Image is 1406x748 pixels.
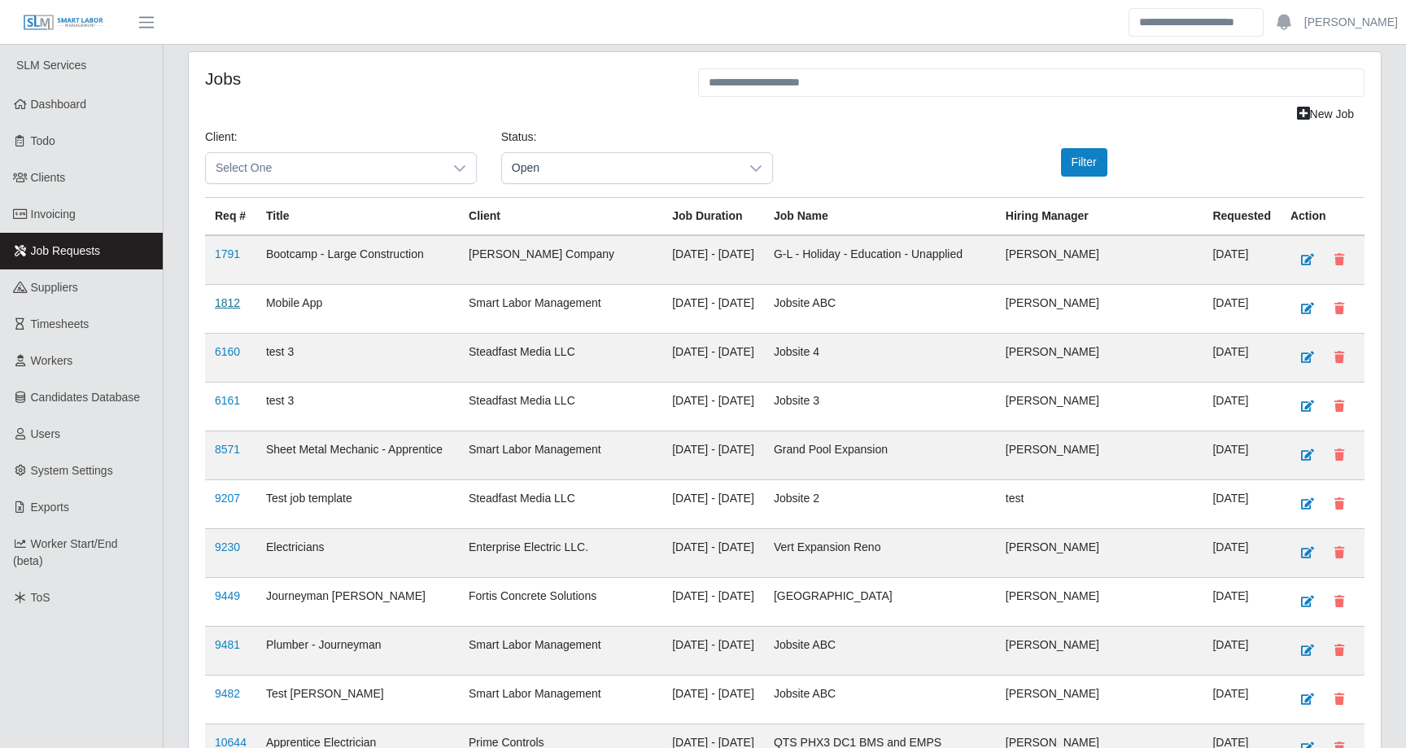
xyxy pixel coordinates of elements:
td: [PERSON_NAME] [996,431,1203,480]
a: New Job [1286,100,1365,129]
span: Workers [31,354,73,367]
td: test 3 [256,334,459,383]
th: Title [256,198,459,236]
td: [DATE] - [DATE] [662,235,764,285]
span: Dashboard [31,98,87,111]
th: Job Name [764,198,996,236]
td: Jobsite 2 [764,480,996,529]
td: [PERSON_NAME] [996,235,1203,285]
input: Search [1129,8,1264,37]
a: [PERSON_NAME] [1304,14,1398,31]
label: Client: [205,129,238,146]
td: test 3 [256,383,459,431]
th: Client [459,198,662,236]
td: G-L - Holiday - Education - Unapplied [764,235,996,285]
td: Electricians [256,529,459,578]
span: Open [502,153,740,183]
td: [PERSON_NAME] [996,529,1203,578]
span: Job Requests [31,244,101,257]
td: [PERSON_NAME] [996,383,1203,431]
td: Steadfast Media LLC [459,480,662,529]
td: Steadfast Media LLC [459,383,662,431]
td: Grand Pool Expansion [764,431,996,480]
td: [PERSON_NAME] [996,334,1203,383]
td: [DATE] - [DATE] [662,578,764,627]
td: [DATE] [1203,627,1281,676]
td: Bootcamp - Large Construction [256,235,459,285]
td: Jobsite ABC [764,627,996,676]
td: [PERSON_NAME] Company [459,235,662,285]
td: Sheet Metal Mechanic - Apprentice [256,431,459,480]
td: Jobsite 3 [764,383,996,431]
a: 9482 [215,687,240,700]
h4: Jobs [205,68,674,89]
td: Journeyman [PERSON_NAME] [256,578,459,627]
td: Test [PERSON_NAME] [256,676,459,724]
td: [DATE] [1203,578,1281,627]
th: Job Duration [662,198,764,236]
button: Filter [1061,148,1107,177]
td: Fortis Concrete Solutions [459,578,662,627]
td: [DATE] - [DATE] [662,334,764,383]
span: Exports [31,501,69,514]
td: [GEOGRAPHIC_DATA] [764,578,996,627]
td: [DATE] [1203,480,1281,529]
td: [DATE] [1203,676,1281,724]
th: Req # [205,198,256,236]
span: Candidates Database [31,391,141,404]
td: [DATE] [1203,235,1281,285]
td: [DATE] - [DATE] [662,285,764,334]
td: [DATE] [1203,285,1281,334]
td: Smart Labor Management [459,627,662,676]
td: Test job template [256,480,459,529]
td: [DATE] - [DATE] [662,431,764,480]
a: 6160 [215,345,240,358]
span: Suppliers [31,281,78,294]
td: [DATE] - [DATE] [662,627,764,676]
td: Steadfast Media LLC [459,334,662,383]
td: [DATE] - [DATE] [662,676,764,724]
td: [PERSON_NAME] [996,285,1203,334]
a: 8571 [215,443,240,456]
a: 1791 [215,247,240,260]
td: [DATE] [1203,334,1281,383]
th: Requested [1203,198,1281,236]
td: Jobsite ABC [764,285,996,334]
img: SLM Logo [23,14,104,32]
td: [PERSON_NAME] [996,676,1203,724]
a: 1812 [215,296,240,309]
td: [DATE] [1203,383,1281,431]
td: Jobsite ABC [764,676,996,724]
a: 6161 [215,394,240,407]
td: [DATE] [1203,529,1281,578]
span: Todo [31,134,55,147]
td: Smart Labor Management [459,676,662,724]
td: [PERSON_NAME] [996,627,1203,676]
td: [DATE] - [DATE] [662,383,764,431]
td: Enterprise Electric LLC. [459,529,662,578]
td: Vert Expansion Reno [764,529,996,578]
td: Jobsite 4 [764,334,996,383]
td: [DATE] - [DATE] [662,480,764,529]
span: Select One [206,153,443,183]
td: test [996,480,1203,529]
td: Plumber - Journeyman [256,627,459,676]
td: [DATE] - [DATE] [662,529,764,578]
a: 9481 [215,638,240,651]
td: Mobile App [256,285,459,334]
span: Users [31,427,61,440]
span: Timesheets [31,317,90,330]
td: Smart Labor Management [459,431,662,480]
th: Action [1281,198,1365,236]
label: Status: [501,129,537,146]
span: Invoicing [31,208,76,221]
span: ToS [31,591,50,604]
td: Smart Labor Management [459,285,662,334]
a: 9449 [215,589,240,602]
span: SLM Services [16,59,86,72]
span: System Settings [31,464,113,477]
td: [DATE] [1203,431,1281,480]
td: [PERSON_NAME] [996,578,1203,627]
a: 9207 [215,492,240,505]
a: 9230 [215,540,240,553]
